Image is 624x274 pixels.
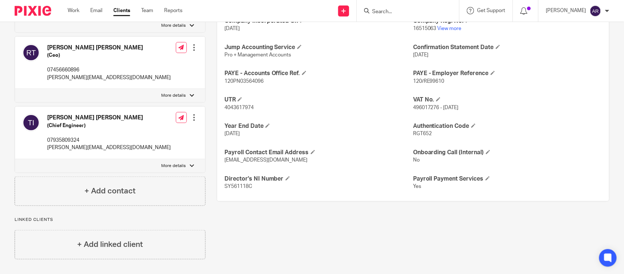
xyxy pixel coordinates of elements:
img: svg%3E [590,5,601,17]
span: 16515063 [413,26,436,31]
span: Pro + Management Accounts [224,52,291,58]
a: Team [141,7,153,14]
span: [EMAIL_ADDRESS][DOMAIN_NAME] [224,158,308,163]
a: Reports [164,7,182,14]
input: Search [371,9,437,15]
span: 496017276 - [DATE] [413,105,459,110]
span: Get Support [477,8,505,13]
p: [PERSON_NAME][EMAIL_ADDRESS][DOMAIN_NAME] [47,144,171,151]
a: Clients [113,7,130,14]
span: 4043617974 [224,105,254,110]
h4: Payroll Contact Email Address [224,149,413,156]
p: 07935809324 [47,137,171,144]
a: Email [90,7,102,14]
h4: Payroll Payment Services [413,175,602,183]
p: More details [162,23,186,29]
img: svg%3E [22,44,40,62]
h4: + Add contact [84,185,136,197]
h4: Jump Accounting Service [224,44,413,51]
p: More details [162,163,186,169]
h4: UTR [224,96,413,104]
a: Work [68,7,79,14]
h4: Director's NI Number [224,175,413,183]
p: Linked clients [15,217,205,223]
h5: (Ceo) [47,52,171,59]
h4: VAT No. [413,96,602,104]
p: 07456660896 [47,66,171,74]
span: 120PN03564096 [224,79,264,84]
h4: PAYE - Accounts Office Ref. [224,70,413,77]
h4: Onboarding Call (Internal) [413,149,602,156]
p: [PERSON_NAME] [546,7,586,14]
h5: (Chief Engineer) [47,122,171,129]
h4: [PERSON_NAME] [PERSON_NAME] [47,114,171,122]
h4: PAYE - Employer Reference [413,70,602,77]
span: Yes [413,184,421,189]
h4: [PERSON_NAME] [PERSON_NAME] [47,44,171,52]
span: [DATE] [413,52,428,58]
h4: + Add linked client [77,239,143,250]
span: RGT652 [413,131,432,136]
h4: Year End Date [224,122,413,130]
img: svg%3E [22,114,40,132]
p: [PERSON_NAME][EMAIL_ADDRESS][DOMAIN_NAME] [47,74,171,81]
span: [DATE] [224,26,240,31]
span: 120/RE99610 [413,79,445,84]
img: Pixie [15,6,51,16]
a: View more [438,26,462,31]
h4: Confirmation Statement Date [413,44,602,51]
h4: Authentication Code [413,122,602,130]
span: [DATE] [224,131,240,136]
span: No [413,158,420,163]
span: SY561118C [224,184,252,189]
p: More details [162,93,186,99]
